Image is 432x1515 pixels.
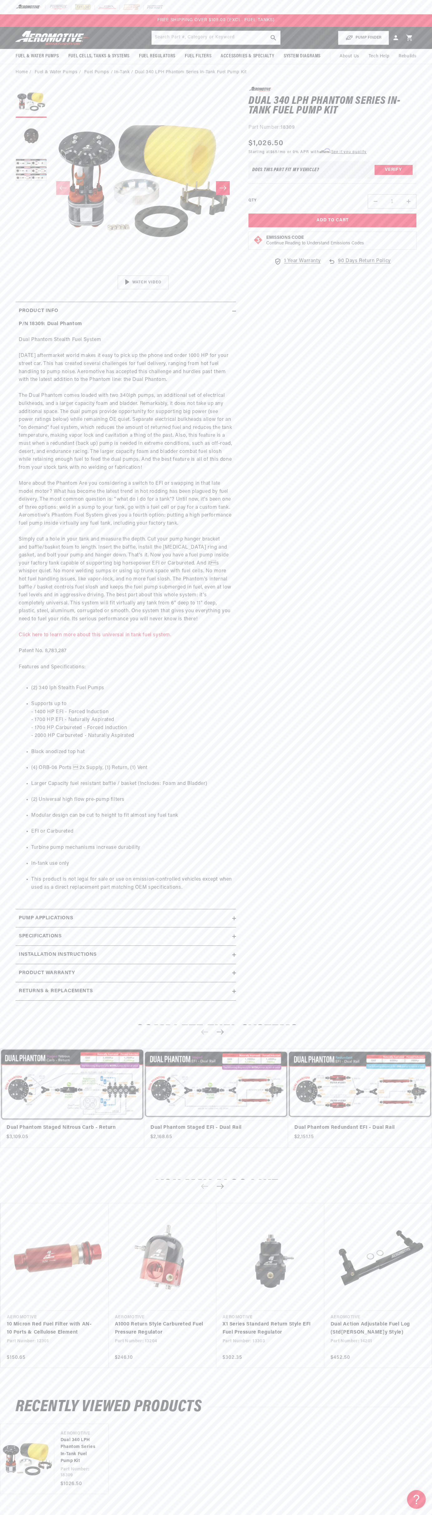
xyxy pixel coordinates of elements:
summary: System Diagrams [279,49,325,64]
h2: Recently Viewed Products [16,1400,416,1414]
media-gallery: Gallery Viewer [16,87,236,289]
a: About Us [335,49,364,64]
button: Slide left [56,181,70,195]
li: In-Tank [114,69,135,76]
button: Next slide [213,1180,227,1193]
a: Fuel Pumps [84,69,109,76]
strong: P/N 18309: Dual Phantom [19,321,82,326]
a: Dual Phantom Redundant EFI - Dual Rail [294,1124,420,1132]
button: Slide right [216,181,230,195]
button: Emissions CodeContinue Reading to Understand Emissions Codes [266,235,364,246]
h2: Complete Fuel Systems [16,1024,416,1039]
h2: Installation Instructions [19,951,97,959]
button: Next slide [213,1025,227,1039]
h2: Pump Applications [19,914,73,922]
a: See if you qualify - Learn more about Affirm Financing (opens in modal) [331,150,366,154]
span: FREE SHIPPING OVER $109.00 (EXCL. FUEL TANKS) [157,18,275,22]
a: A1000 Return Style Carbureted Fuel Pressure Regulator [115,1320,204,1336]
span: Fuel & Water Pumps [16,53,59,60]
span: Accessories & Specialty [221,53,274,60]
a: 90 Days Return Policy [328,257,391,272]
div: Dual Phantom Stealth Fuel System [DATE] aftermarket world makes it easy to pick up the phone and ... [16,320,236,900]
a: Dual 340 LPH Phantom Series In-Tank Fuel Pump Kit [61,1437,96,1465]
li: Black anodized top hat [31,748,233,756]
summary: Tech Help [364,49,394,64]
summary: Pump Applications [16,909,236,927]
a: Fuel & Water Pumps [35,69,78,76]
button: Verify [375,165,413,175]
a: Dual Phantom Staged Nitrous Carb - Return [7,1124,132,1132]
span: 1 Year Warranty [284,257,321,265]
button: Add to Cart [248,214,416,228]
div: Does This part fit My vehicle? [252,167,319,172]
span: Fuel Filters [185,53,211,60]
button: search button [267,31,280,45]
button: Load image 2 in gallery view [16,121,47,152]
button: Load image 1 in gallery view [16,87,47,118]
li: (4) ORB-06 Ports  2x Supply, (1) Return, (1) Vent [31,764,233,772]
summary: Rebuilds [394,49,421,64]
img: Aeromotive [13,31,91,45]
a: Home [16,69,28,76]
span: $1,026.50 [248,138,283,149]
h2: Specifications [19,932,61,940]
h2: You may also like [16,1179,416,1194]
span: System Diagrams [284,53,321,60]
p: Continue Reading to Understand Emissions Codes [266,241,364,246]
summary: Product warranty [16,964,236,982]
li: EFI or Carbureted [31,828,233,836]
h2: Product warranty [19,969,75,977]
summary: Specifications [16,927,236,945]
a: X1 Series Standard Return Style EFI Fuel Pressure Regulator [223,1320,312,1336]
input: Search by Part Number, Category or Keyword [152,31,281,45]
p: Starting at /mo or 0% APR with . [248,149,366,155]
summary: Installation Instructions [16,946,236,964]
summary: Product Info [16,302,236,320]
strong: 18309 [281,125,295,130]
a: 10 Micron Red Fuel Filter with AN-10 Ports & Cellulose Element [7,1320,96,1336]
button: Previous slide [198,1025,211,1039]
li: (2) 340 lph Stealth Fuel Pumps [31,684,233,692]
summary: Fuel & Water Pumps [11,49,64,64]
span: Fuel Regulators [139,53,175,60]
div: Part Number: [248,124,416,132]
span: Rebuilds [399,53,417,60]
button: Previous slide [198,1180,211,1193]
li: Turbine pump mechanisms increase durability [31,844,233,852]
a: Dual Phantom Staged EFI - Dual Rail [150,1124,276,1132]
label: QTY [248,198,256,203]
span: $65 [270,150,278,154]
li: (2) Universal high flow pre-pump filters [31,796,233,804]
h2: Returns & replacements [19,987,93,995]
span: About Us [340,54,359,59]
summary: Returns & replacements [16,982,236,1000]
span: Affirm [319,149,330,153]
summary: Fuel Cells, Tanks & Systems [64,49,134,64]
li: This product is not legal for sale or use on emission-controlled vehicles except when used as a d... [31,876,233,892]
nav: breadcrumbs [16,69,416,76]
span: Tech Help [369,53,389,60]
button: PUMP FINDER [338,31,389,45]
strong: Emissions Code [266,235,304,240]
li: Modular design can be cut to height to fit almost any fuel tank [31,812,233,820]
h1: Dual 340 LPH Phantom Series In-Tank Fuel Pump Kit [248,96,416,116]
a: 1 Year Warranty [274,257,321,265]
span: Fuel Cells, Tanks & Systems [68,53,130,60]
summary: Fuel Regulators [134,49,180,64]
li: Dual 340 LPH Phantom Series In-Tank Fuel Pump Kit [135,69,246,76]
li: Supports up to - 1400 HP EFI - Forced Induction - 1700 HP EFI - Naturally Aspirated - 1700 HP Car... [31,700,233,740]
li: Larger Capacity fuel resistant baffle / basket (Includes: Foam and Bladder) [31,780,233,788]
summary: Fuel Filters [180,49,216,64]
li: In-tank use only [31,860,233,868]
a: Click here to learn more about this universal in tank fuel system. [19,632,171,637]
span: 90 Days Return Policy [338,257,391,272]
img: Emissions code [253,235,263,245]
button: Load image 3 in gallery view [16,155,47,186]
h2: Product Info [19,307,58,315]
summary: Accessories & Specialty [216,49,279,64]
a: Dual Action Adjustable Fuel Log (Std[PERSON_NAME]y Style) [331,1320,420,1336]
